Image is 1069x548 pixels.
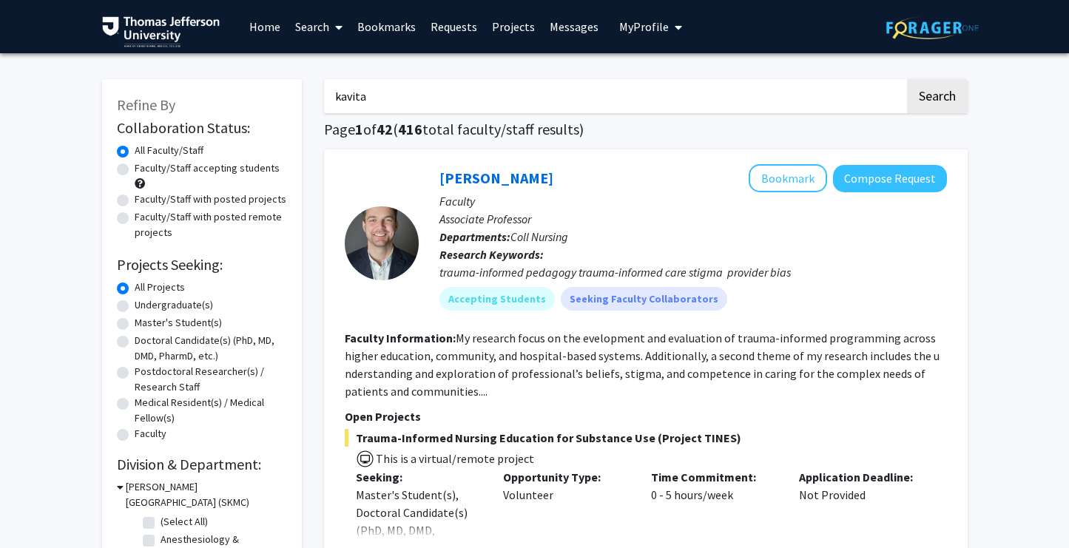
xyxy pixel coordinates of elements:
[619,19,669,34] span: My Profile
[135,192,286,207] label: Faculty/Staff with posted projects
[117,119,287,137] h2: Collaboration Status:
[242,1,288,53] a: Home
[439,229,510,244] b: Departments:
[135,280,185,295] label: All Projects
[345,331,940,399] fg-read-more: My research focus on the evelopment and evaluation of trauma-informed programming across higher e...
[161,514,208,530] label: (Select All)
[288,1,350,53] a: Search
[324,121,968,138] h1: Page of ( total faculty/staff results)
[542,1,606,53] a: Messages
[439,263,947,281] div: trauma-informed pedagogy trauma-informed care stigma provider bias
[439,210,947,228] p: Associate Professor
[135,364,287,395] label: Postdoctoral Researcher(s) / Research Staff
[135,395,287,426] label: Medical Resident(s) / Medical Fellow(s)
[510,229,568,244] span: Coll Nursing
[135,143,203,158] label: All Faculty/Staff
[503,468,629,486] p: Opportunity Type:
[398,120,422,138] span: 416
[561,287,727,311] mat-chip: Seeking Faculty Collaborators
[345,429,947,447] span: Trauma-Informed Nursing Education for Substance Use (Project TINES)
[345,331,456,345] b: Faculty Information:
[126,479,287,510] h3: [PERSON_NAME][GEOGRAPHIC_DATA] (SKMC)
[117,456,287,473] h2: Division & Department:
[345,407,947,425] p: Open Projects
[135,315,222,331] label: Master's Student(s)
[117,95,175,114] span: Refine By
[356,468,482,486] p: Seeking:
[135,209,287,240] label: Faculty/Staff with posted remote projects
[749,164,827,192] button: Add Stephen DiDonato to Bookmarks
[324,79,905,113] input: Search Keywords
[350,1,423,53] a: Bookmarks
[117,256,287,274] h2: Projects Seeking:
[439,169,553,187] a: [PERSON_NAME]
[135,297,213,313] label: Undergraduate(s)
[377,120,393,138] span: 42
[886,16,979,39] img: ForagerOne Logo
[135,160,280,176] label: Faculty/Staff accepting students
[439,247,544,262] b: Research Keywords:
[135,333,287,364] label: Doctoral Candidate(s) (PhD, MD, DMD, PharmD, etc.)
[907,79,968,113] button: Search
[833,165,947,192] button: Compose Request to Stephen DiDonato
[485,1,542,53] a: Projects
[439,192,947,210] p: Faculty
[11,481,63,537] iframe: Chat
[439,287,555,311] mat-chip: Accepting Students
[374,451,534,466] span: This is a virtual/remote project
[799,468,925,486] p: Application Deadline:
[423,1,485,53] a: Requests
[135,426,166,442] label: Faculty
[651,468,777,486] p: Time Commitment:
[102,16,220,47] img: Thomas Jefferson University Logo
[355,120,363,138] span: 1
